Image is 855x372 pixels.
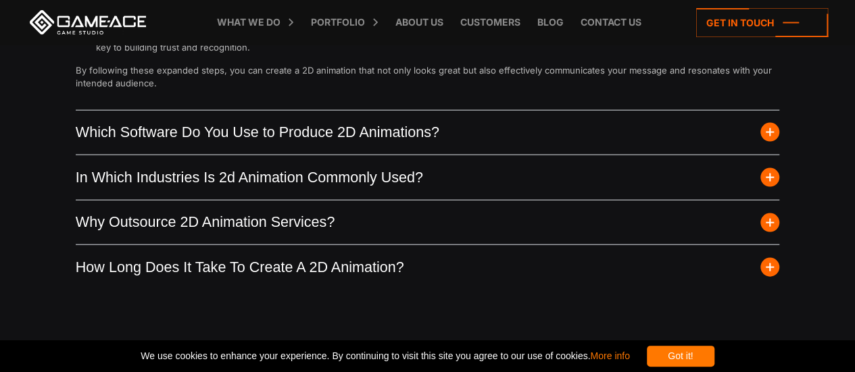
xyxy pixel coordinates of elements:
span: We use cookies to enhance your experience. By continuing to visit this site you agree to our use ... [141,346,629,367]
button: Which Software Do You Use to Produce 2D Animations? [76,111,780,155]
p: By following these expanded steps, you can create a 2D animation that not only looks great but al... [76,64,780,90]
button: In Which Industries Is 2d Animation Commonly Used? [76,155,780,200]
button: Why Outsource 2D Animation Services? [76,201,780,245]
div: Got it! [647,346,714,367]
a: Get in touch [696,8,828,37]
a: More info [590,350,629,361]
button: How Long Does It Take To Create A 2D Animation? [76,245,780,290]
